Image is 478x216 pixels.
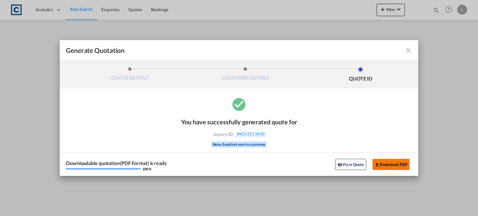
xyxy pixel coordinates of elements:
md-icon: icon-checkbox-marked-circle [231,96,247,112]
div: Inquiry ID : [203,131,275,137]
div: 100 % [142,167,151,171]
li: QUOTE ID [303,67,418,84]
md-icon: icon-close fg-AAA8AD cursor m-0 [405,47,412,54]
div: Downloadable quotation(PDF Format) is ready [66,161,167,166]
span: Generate Quotation [66,46,124,54]
div: Note: Email not sent to customer [211,141,267,148]
md-dialog: Generate QuotationQUOTE ... [60,40,418,176]
md-icon: icon-eye [337,162,342,167]
div: You have successfully generated quote for [181,118,297,126]
button: icon-eyeView Quote [335,159,366,170]
li: CUSTOMER DETAILS [188,67,303,84]
button: Download PDF [373,159,410,170]
li: QUOTE DETAILS [72,67,188,84]
span: INQ13513430 [235,131,265,137]
md-icon: icon-download [375,162,380,167]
